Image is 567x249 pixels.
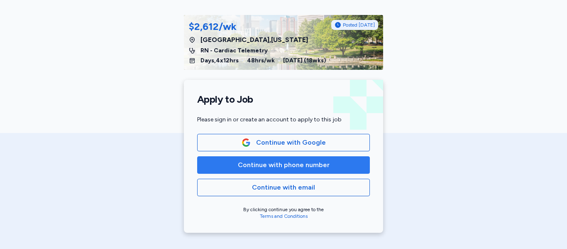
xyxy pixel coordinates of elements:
[197,156,370,174] button: Continue with phone number
[247,57,275,65] span: 48 hrs/wk
[256,138,326,148] span: Continue with Google
[242,138,251,147] img: Google Logo
[200,47,268,55] span: RN - Cardiac Telemetry
[197,206,370,219] div: By clicking continue you agree to the
[343,22,375,28] span: Posted [DATE]
[200,57,239,65] span: Days , 4 x 12 hrs
[197,134,370,151] button: Google LogoContinue with Google
[260,213,308,219] a: Terms and Conditions
[283,57,326,65] span: [DATE] ( 18 wks)
[189,20,237,33] div: $2,612/wk
[252,182,315,192] span: Continue with email
[238,160,330,170] span: Continue with phone number
[197,93,370,106] h1: Apply to Job
[197,179,370,196] button: Continue with email
[197,116,370,124] div: Please sign in or create an account to apply to this job
[200,35,308,45] span: [GEOGRAPHIC_DATA] , [US_STATE]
